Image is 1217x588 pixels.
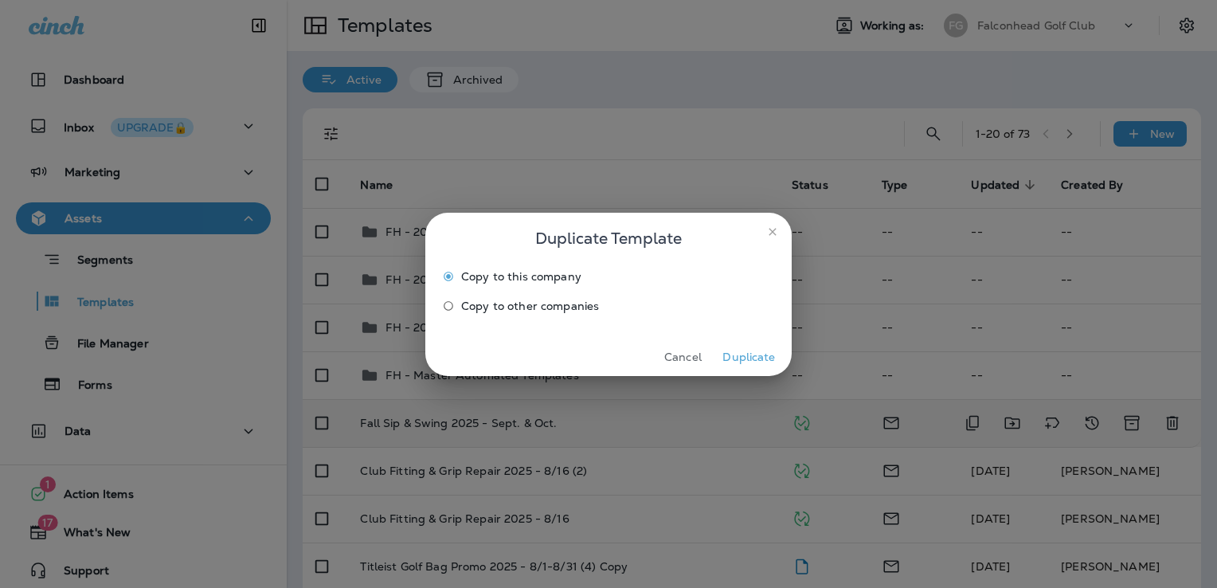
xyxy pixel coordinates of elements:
span: Copy to other companies [461,300,599,312]
button: Cancel [653,345,713,370]
span: Duplicate Template [535,225,682,251]
button: Duplicate [719,345,779,370]
span: Copy to this company [461,270,581,283]
button: close [760,219,785,245]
